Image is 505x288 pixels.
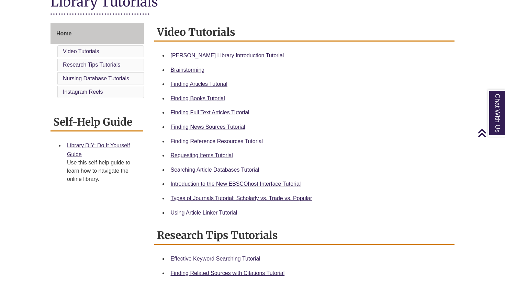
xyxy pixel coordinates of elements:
[63,48,99,54] a: Video Tutorials
[63,76,129,81] a: Nursing Database Tutorials
[56,31,71,36] span: Home
[171,95,225,101] a: Finding Books Tutorial
[171,152,233,158] a: Requesting Items Tutorial
[63,62,120,68] a: Research Tips Tutorials
[50,23,144,44] a: Home
[171,124,245,130] a: Finding News Sources Tutorial
[171,167,259,173] a: Searching Article Databases Tutorial
[171,270,285,276] a: Finding Related Sources with Citations Tutorial
[63,89,103,95] a: Instagram Reels
[171,138,263,144] a: Finding Reference Resources Tutorial
[171,181,301,187] a: Introduction to the New EBSCOhost Interface Tutorial
[154,23,455,42] h2: Video Tutorials
[171,67,205,73] a: Brainstorming
[154,227,455,245] h2: Research Tips Tutorials
[171,195,312,201] a: Types of Journals Tutorial: Scholarly vs. Trade vs. Popular
[171,256,260,262] a: Effective Keyword Searching Tutorial
[171,210,237,216] a: Using Article Linker Tutorial
[67,159,138,183] div: Use this self-help guide to learn how to navigate the online library.
[171,53,284,58] a: [PERSON_NAME] Library Introduction Tutorial
[67,142,130,157] a: Library DIY: Do It Yourself Guide
[171,81,227,87] a: Finding Articles Tutorial
[478,128,503,138] a: Back to Top
[171,110,249,115] a: Finding Full Text Articles Tutorial
[50,23,144,100] div: Guide Page Menu
[50,113,143,131] h2: Self-Help Guide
